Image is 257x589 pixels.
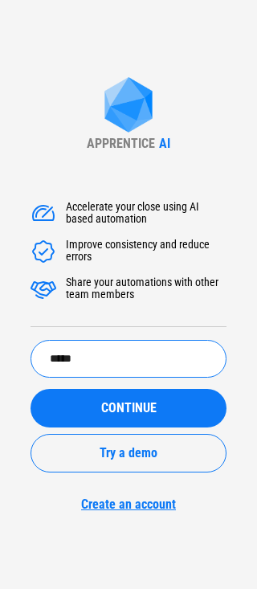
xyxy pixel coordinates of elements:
div: Accelerate your close using AI based automation [66,201,226,227]
div: Improve consistency and reduce errors [66,239,226,264]
div: Share your automations with other team members [66,276,226,302]
span: CONTINUE [101,402,157,415]
div: AI [159,136,170,151]
a: Create an account [31,497,226,512]
span: Try a demo [100,447,157,460]
img: Accelerate [31,201,56,227]
button: Try a demo [31,434,226,472]
img: Accelerate [31,239,56,264]
div: APPRENTICE [87,136,155,151]
button: CONTINUE [31,389,226,427]
img: Accelerate [31,276,56,302]
img: Apprentice AI [96,77,161,136]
